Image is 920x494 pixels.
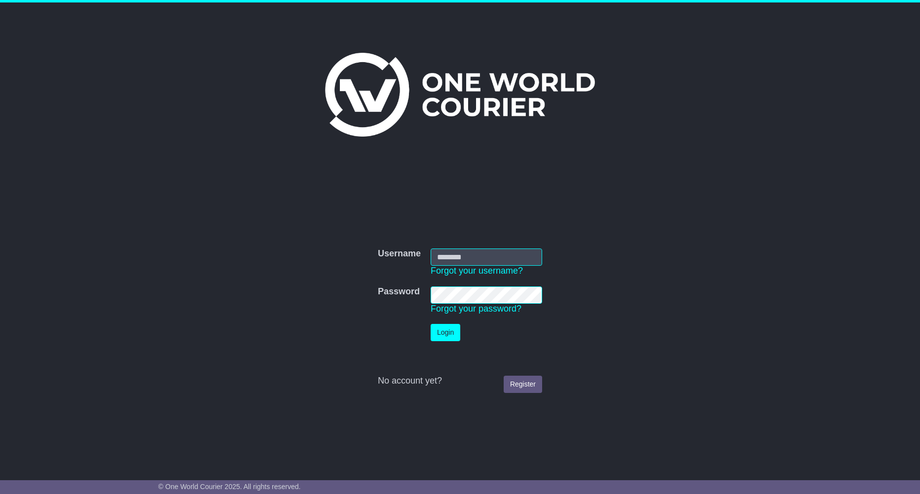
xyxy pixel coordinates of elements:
a: Register [504,376,542,393]
span: © One World Courier 2025. All rights reserved. [158,483,301,491]
label: Password [378,286,420,297]
div: No account yet? [378,376,542,387]
a: Forgot your password? [431,304,521,314]
img: One World [325,53,594,137]
button: Login [431,324,460,341]
a: Forgot your username? [431,266,523,276]
label: Username [378,248,421,259]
